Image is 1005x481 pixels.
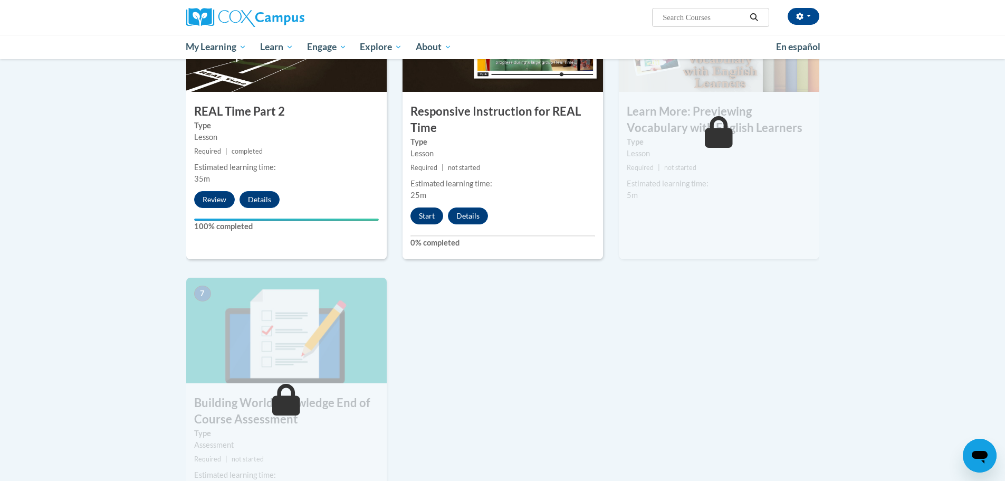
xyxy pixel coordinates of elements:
[627,178,811,190] div: Estimated learning time:
[788,8,819,25] button: Account Settings
[353,35,409,59] a: Explore
[253,35,300,59] a: Learn
[627,136,811,148] label: Type
[186,8,304,27] img: Cox Campus
[194,219,379,221] div: Your progress
[664,164,696,172] span: not started
[410,208,443,224] button: Start
[240,191,280,208] button: Details
[403,103,603,136] h3: Responsive Instruction for REAL Time
[186,41,246,53] span: My Learning
[194,131,379,143] div: Lesson
[769,36,827,58] a: En español
[225,147,227,155] span: |
[627,164,654,172] span: Required
[232,455,264,463] span: not started
[194,120,379,131] label: Type
[627,191,638,200] span: 5m
[360,41,402,53] span: Explore
[410,237,595,249] label: 0% completed
[186,103,387,120] h3: REAL Time Part 2
[410,136,595,148] label: Type
[662,11,746,24] input: Search Courses
[627,148,811,159] div: Lesson
[194,428,379,439] label: Type
[194,147,221,155] span: Required
[170,35,835,59] div: Main menu
[963,439,997,473] iframe: Button to launch messaging window
[194,439,379,451] div: Assessment
[260,41,293,53] span: Learn
[410,191,426,200] span: 25m
[307,41,347,53] span: Engage
[410,164,437,172] span: Required
[232,147,263,155] span: completed
[448,164,480,172] span: not started
[194,455,221,463] span: Required
[746,11,762,24] button: Search
[179,35,254,59] a: My Learning
[225,455,227,463] span: |
[194,191,235,208] button: Review
[410,178,595,190] div: Estimated learning time:
[194,162,379,173] div: Estimated learning time:
[442,164,444,172] span: |
[448,208,488,224] button: Details
[410,148,595,159] div: Lesson
[194,286,211,301] span: 7
[658,164,660,172] span: |
[194,221,379,232] label: 100% completed
[186,395,387,428] h3: Building World Knowledge End of Course Assessment
[300,35,353,59] a: Engage
[194,469,379,481] div: Estimated learning time:
[186,278,387,383] img: Course Image
[619,103,819,136] h3: Learn More: Previewing Vocabulary with English Learners
[194,174,210,183] span: 35m
[186,8,387,27] a: Cox Campus
[409,35,458,59] a: About
[416,41,452,53] span: About
[776,41,820,52] span: En español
